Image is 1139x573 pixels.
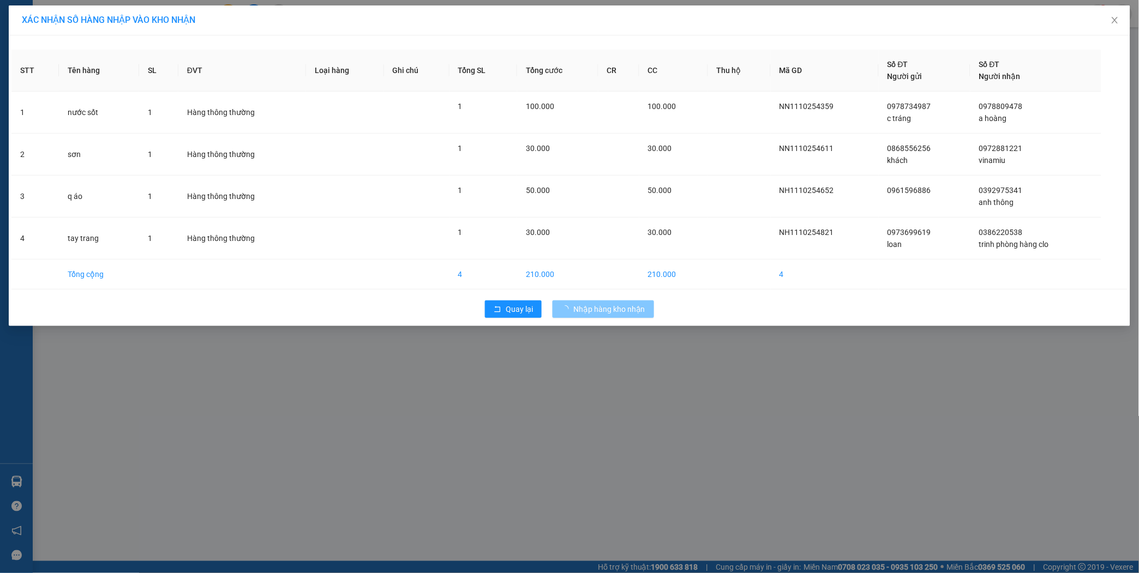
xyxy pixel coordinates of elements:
span: Nhập hàng kho nhận [573,303,645,315]
span: loading [561,305,573,313]
span: khách [888,156,908,165]
span: c tráng [888,114,912,123]
span: trinh phòng hàng clo [979,240,1049,249]
button: Nhập hàng kho nhận [553,300,654,318]
span: 30.000 [648,228,672,237]
span: Số ĐT [888,60,908,69]
th: Tên hàng [59,50,139,92]
span: 0868556256 [888,144,931,153]
th: ĐVT [178,50,306,92]
span: 1 [148,234,152,243]
td: Hàng thông thường [178,134,306,176]
span: a hoàng [979,114,1007,123]
span: Số ĐT [979,60,1000,69]
span: anh thông [979,198,1014,207]
td: 1 [11,92,59,134]
span: 0392975341 [979,186,1023,195]
button: Close [1100,5,1130,36]
span: 30.000 [526,228,550,237]
th: Tổng cước [517,50,598,92]
td: Hàng thông thường [178,176,306,218]
th: Ghi chú [384,50,449,92]
td: Tổng cộng [59,260,139,289]
span: 0961596886 [888,186,931,195]
th: Tổng SL [449,50,518,92]
span: NH1110254821 [780,228,834,237]
span: 0978809478 [979,102,1023,111]
span: 1 [148,150,152,159]
span: 1 [148,192,152,201]
span: rollback [494,305,501,314]
span: NH1110254652 [780,186,834,195]
span: Người gửi [888,72,922,81]
td: 4 [449,260,518,289]
span: XÁC NHẬN SỐ HÀNG NHẬP VÀO KHO NHẬN [22,15,195,25]
span: 100.000 [526,102,554,111]
td: sơn [59,134,139,176]
td: Hàng thông thường [178,92,306,134]
th: CC [639,50,708,92]
span: 50.000 [526,186,550,195]
span: 50.000 [648,186,672,195]
span: 30.000 [648,144,672,153]
th: SL [139,50,178,92]
span: 0386220538 [979,228,1023,237]
span: 100.000 [648,102,676,111]
td: 4 [771,260,879,289]
span: 30.000 [526,144,550,153]
td: 210.000 [639,260,708,289]
span: NN1110254359 [780,102,834,111]
button: rollbackQuay lại [485,300,542,318]
span: 0972881221 [979,144,1023,153]
span: close [1111,16,1119,25]
td: q áo [59,176,139,218]
span: Quay lại [506,303,533,315]
span: 1 [458,144,463,153]
th: Thu hộ [708,50,771,92]
th: Mã GD [771,50,879,92]
th: CR [598,50,639,92]
th: STT [11,50,59,92]
span: 0978734987 [888,102,931,111]
td: tay trang [59,218,139,260]
td: nước sốt [59,92,139,134]
span: NN1110254611 [780,144,834,153]
td: 210.000 [517,260,598,289]
span: 1 [458,102,463,111]
td: Hàng thông thường [178,218,306,260]
span: 1 [458,228,463,237]
span: vinamiu [979,156,1006,165]
td: 3 [11,176,59,218]
span: 1 [148,108,152,117]
span: 1 [458,186,463,195]
td: 4 [11,218,59,260]
span: loan [888,240,902,249]
td: 2 [11,134,59,176]
span: 0973699619 [888,228,931,237]
th: Loại hàng [306,50,384,92]
span: Người nhận [979,72,1021,81]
